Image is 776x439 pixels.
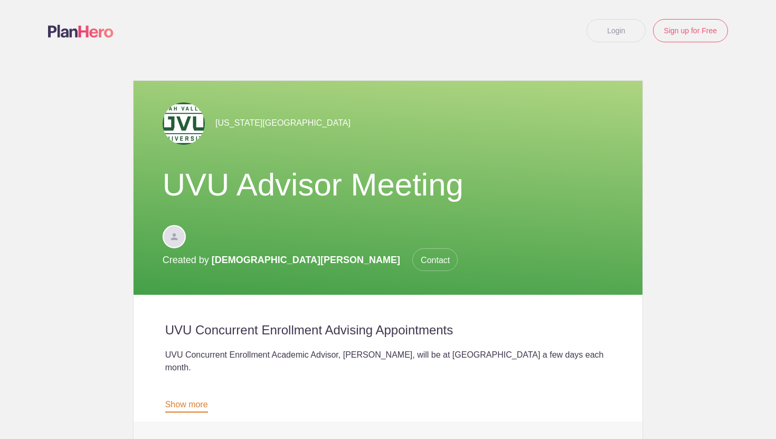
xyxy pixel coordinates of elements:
[163,166,614,204] h1: UVU Advisor Meeting
[163,102,205,145] img: Uvu logo
[586,19,646,42] a: Login
[165,400,208,413] a: Show more
[163,248,458,272] p: Created by
[163,225,186,248] img: Davatar
[653,19,728,42] a: Sign up for Free
[163,102,614,145] div: [US_STATE][GEOGRAPHIC_DATA]
[48,25,113,38] img: Logo main planhero
[165,322,611,338] h2: UVU Concurrent Enrollment Advising Appointments
[212,255,400,265] span: [DEMOGRAPHIC_DATA][PERSON_NAME]
[165,349,611,425] div: UVU Concurrent Enrollment Academic Advisor, [PERSON_NAME], will be at [GEOGRAPHIC_DATA] a few day...
[412,248,458,271] span: Contact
